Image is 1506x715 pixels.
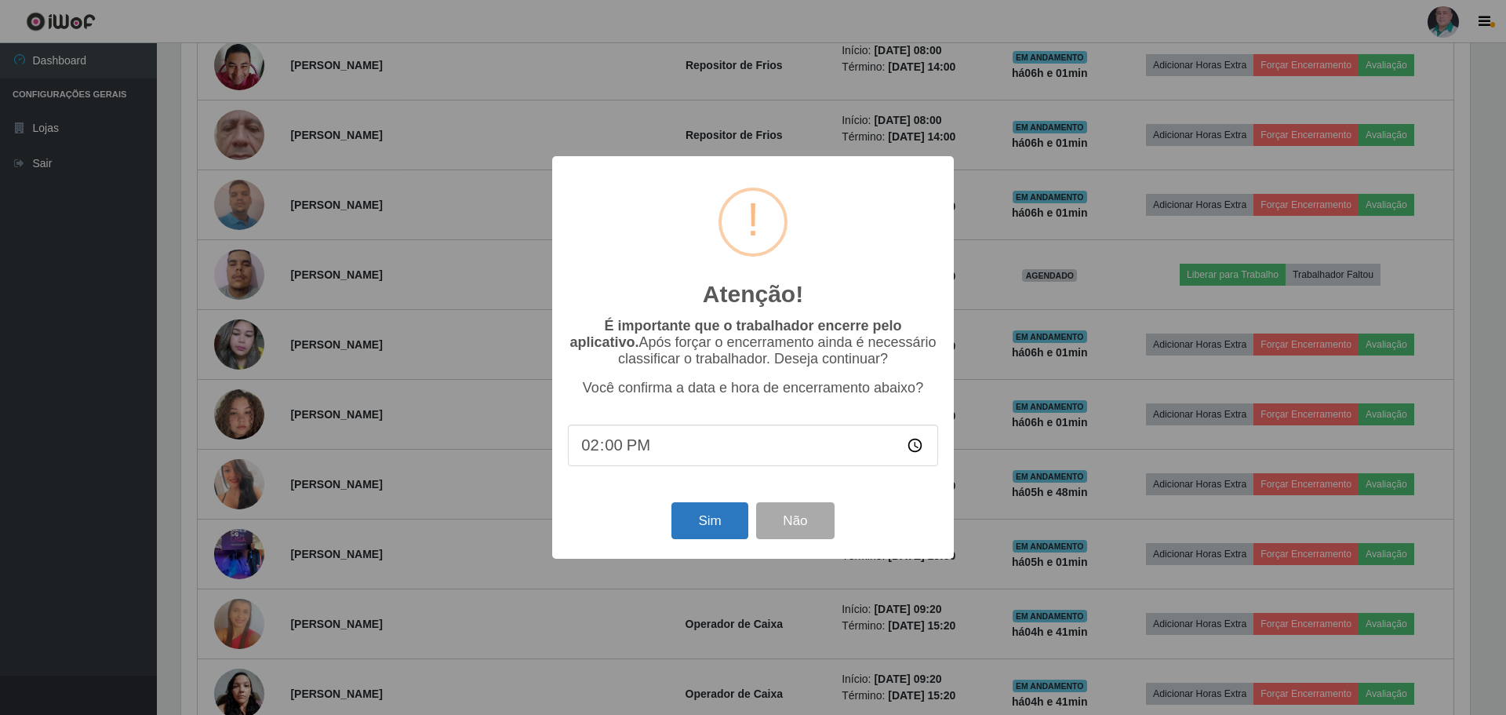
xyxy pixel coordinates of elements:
h2: Atenção! [703,280,803,308]
p: Após forçar o encerramento ainda é necessário classificar o trabalhador. Deseja continuar? [568,318,938,367]
button: Não [756,502,834,539]
button: Sim [671,502,748,539]
b: É importante que o trabalhador encerre pelo aplicativo. [569,318,901,350]
p: Você confirma a data e hora de encerramento abaixo? [568,380,938,396]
